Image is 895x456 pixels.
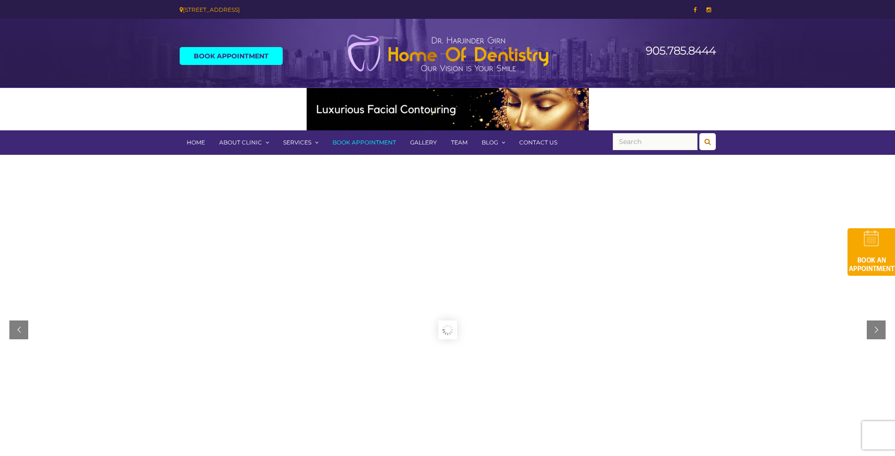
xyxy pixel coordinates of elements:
[847,228,895,276] img: book-an-appointment-hod-gld.png
[276,130,325,155] a: Services
[180,5,441,15] div: [STREET_ADDRESS]
[646,44,716,57] a: 905.785.8444
[180,47,283,65] a: Book Appointment
[475,130,512,155] a: Blog
[403,130,444,155] a: Gallery
[512,130,564,155] a: Contact Us
[613,133,697,150] input: Search
[444,130,475,155] a: Team
[325,130,403,155] a: Book Appointment
[307,88,589,130] img: Medspa-Banner-Virtual-Consultation-2-1.gif
[342,34,554,72] img: Home of Dentistry
[212,130,276,155] a: About Clinic
[180,130,212,155] a: Home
